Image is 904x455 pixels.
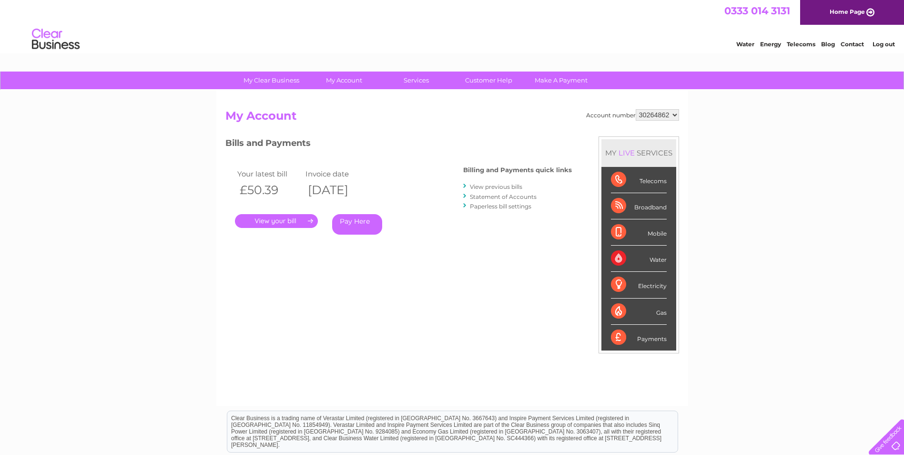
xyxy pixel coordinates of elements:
[225,109,679,127] h2: My Account
[611,193,667,219] div: Broadband
[377,72,456,89] a: Services
[470,193,537,200] a: Statement of Accounts
[470,203,531,210] a: Paperless bill settings
[449,72,528,89] a: Customer Help
[611,219,667,246] div: Mobile
[760,41,781,48] a: Energy
[736,41,754,48] a: Water
[611,246,667,272] div: Water
[235,180,304,200] th: £50.39
[305,72,383,89] a: My Account
[232,72,311,89] a: My Clear Business
[617,148,637,157] div: LIVE
[225,136,572,153] h3: Bills and Payments
[470,183,522,190] a: View previous bills
[611,325,667,351] div: Payments
[611,299,667,325] div: Gas
[586,109,679,121] div: Account number
[787,41,815,48] a: Telecoms
[235,167,304,180] td: Your latest bill
[611,272,667,298] div: Electricity
[235,214,318,228] a: .
[522,72,600,89] a: Make A Payment
[332,214,382,235] a: Pay Here
[463,166,572,174] h4: Billing and Payments quick links
[821,41,835,48] a: Blog
[873,41,895,48] a: Log out
[227,5,678,46] div: Clear Business is a trading name of Verastar Limited (registered in [GEOGRAPHIC_DATA] No. 3667643...
[303,180,372,200] th: [DATE]
[611,167,667,193] div: Telecoms
[31,25,80,54] img: logo.png
[841,41,864,48] a: Contact
[303,167,372,180] td: Invoice date
[724,5,790,17] a: 0333 014 3131
[601,139,676,166] div: MY SERVICES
